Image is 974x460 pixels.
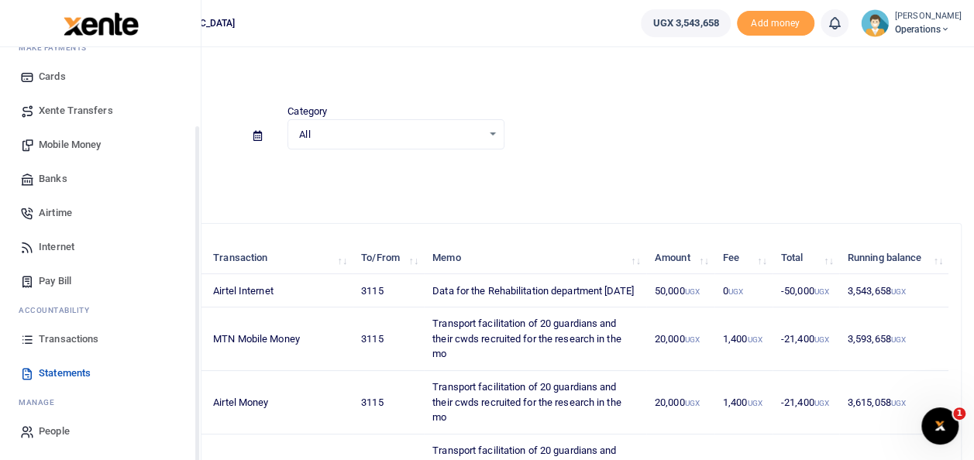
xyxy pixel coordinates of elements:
[39,331,98,347] span: Transactions
[12,264,188,298] a: Pay Bill
[839,307,949,371] td: 3,593,658
[353,241,424,274] th: To/From: activate to sort column ascending
[861,9,889,37] img: profile-user
[684,287,699,296] small: UGX
[635,9,736,37] li: Wallet ballance
[737,11,814,36] li: Toup your wallet
[814,335,828,344] small: UGX
[424,371,646,434] td: Transport facilitation of 20 guardians and their cwds recruited for the research in the mo
[773,241,839,274] th: Total: activate to sort column ascending
[652,15,718,31] span: UGX 3,543,658
[861,9,962,37] a: profile-user [PERSON_NAME] Operations
[646,241,714,274] th: Amount: activate to sort column ascending
[773,371,839,434] td: -21,400
[39,103,113,118] span: Xente Transfers
[26,42,87,53] span: ake Payments
[12,322,188,356] a: Transactions
[353,371,424,434] td: 3115
[737,16,814,28] a: Add money
[839,371,949,434] td: 3,615,058
[299,127,481,142] span: All
[39,69,66,84] span: Cards
[12,356,188,390] a: Statements
[205,371,353,434] td: Airtel Money
[39,205,72,221] span: Airtime
[12,298,188,322] li: Ac
[921,407,959,445] iframe: Intercom live chat
[895,10,962,23] small: [PERSON_NAME]
[641,9,730,37] a: UGX 3,543,658
[205,307,353,371] td: MTN Mobile Money
[59,67,962,84] h4: Statements
[714,241,773,274] th: Fee: activate to sort column ascending
[12,94,188,128] a: Xente Transfers
[747,399,762,407] small: UGX
[39,239,74,255] span: Internet
[64,12,139,36] img: logo-large
[39,366,91,381] span: Statements
[12,162,188,196] a: Banks
[714,274,773,307] td: 0
[714,371,773,434] td: 1,400
[30,304,89,316] span: countability
[646,371,714,434] td: 20,000
[12,36,188,60] li: M
[62,17,139,29] a: logo-small logo-large logo-large
[773,274,839,307] td: -50,000
[891,335,906,344] small: UGX
[891,399,906,407] small: UGX
[814,287,828,296] small: UGX
[953,407,965,420] span: 1
[684,335,699,344] small: UGX
[12,390,188,414] li: M
[424,241,646,274] th: Memo: activate to sort column ascending
[12,230,188,264] a: Internet
[891,287,906,296] small: UGX
[205,274,353,307] td: Airtel Internet
[39,273,71,289] span: Pay Bill
[839,274,949,307] td: 3,543,658
[12,414,188,448] a: People
[684,399,699,407] small: UGX
[895,22,962,36] span: Operations
[424,274,646,307] td: Data for the Rehabilitation department [DATE]
[39,137,101,153] span: Mobile Money
[747,335,762,344] small: UGX
[12,196,188,230] a: Airtime
[353,307,424,371] td: 3115
[839,241,949,274] th: Running balance: activate to sort column ascending
[287,104,327,119] label: Category
[714,307,773,371] td: 1,400
[424,307,646,371] td: Transport facilitation of 20 guardians and their cwds recruited for the research in the mo
[12,60,188,94] a: Cards
[773,307,839,371] td: -21,400
[205,241,353,274] th: Transaction: activate to sort column ascending
[728,287,743,296] small: UGX
[646,274,714,307] td: 50,000
[12,128,188,162] a: Mobile Money
[737,11,814,36] span: Add money
[646,307,714,371] td: 20,000
[39,424,70,439] span: People
[26,396,55,408] span: anage
[353,274,424,307] td: 3115
[814,399,828,407] small: UGX
[59,168,962,184] p: Download
[39,171,67,187] span: Banks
